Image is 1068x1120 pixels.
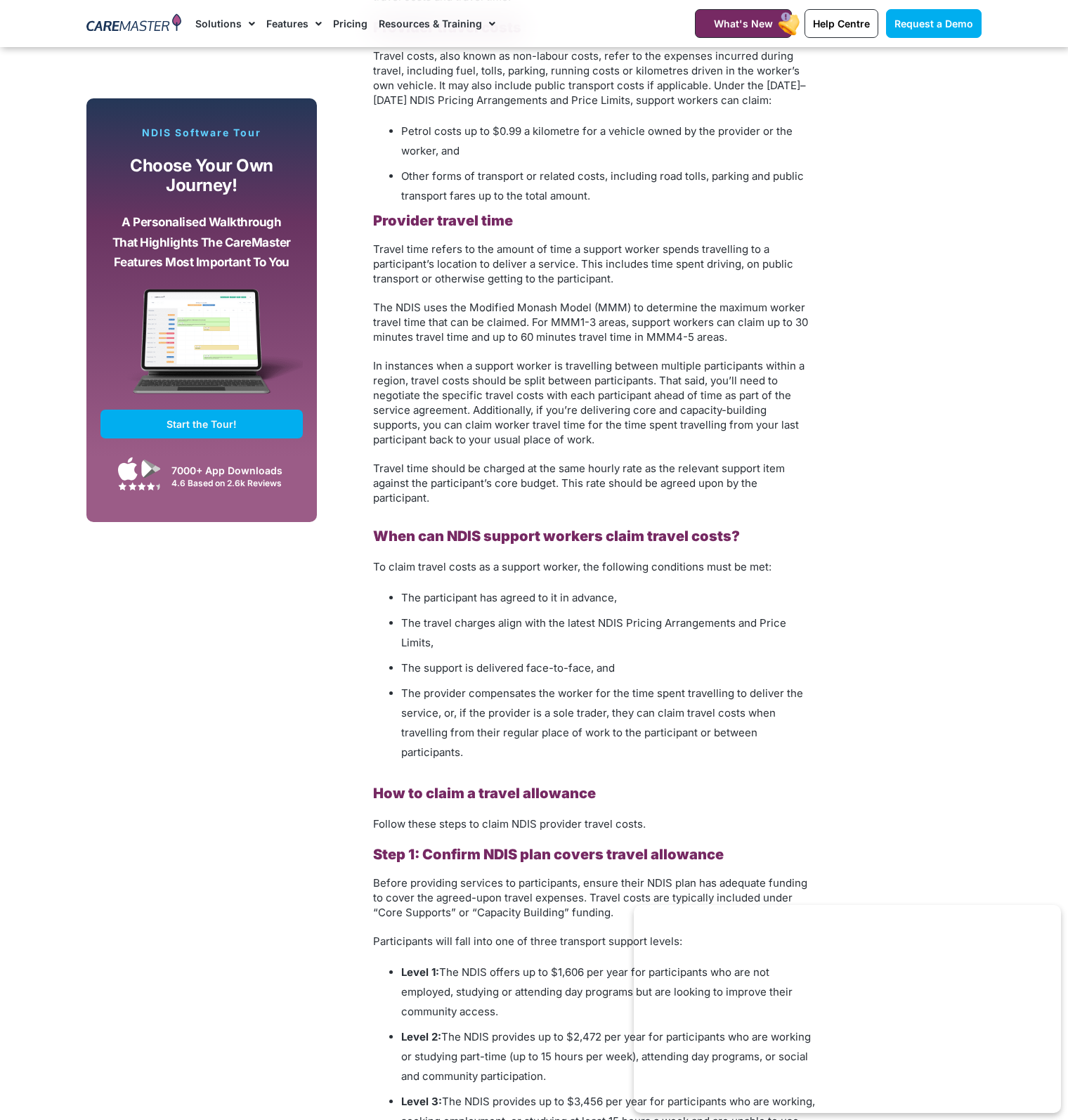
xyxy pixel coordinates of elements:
[373,817,646,831] span: Follow these steps to claim NDIS provider travel costs.
[401,1030,811,1083] span: The NDIS provides up to $2,472 per year for participants who are working or studying part-time (u...
[886,9,982,38] a: Request a Demo
[695,9,792,38] a: What's New
[118,482,160,490] img: Google Play Store App Review Stars
[118,457,138,481] img: Apple App Store Icon
[171,463,296,478] div: 7000+ App Downloads
[634,905,1061,1113] iframe: Popup CTA
[373,560,771,573] span: To claim travel costs as a support worker, the following conditions must be met:
[373,359,805,446] span: In instances when a support worker is travelling between multiple participants within a region, t...
[401,965,793,1018] span: The NDIS offers up to $1,606 per year for participants who are not employed, studying or attendin...
[373,242,793,285] span: Travel time refers to the amount of time a support worker spends travelling to a participant’s lo...
[401,124,793,157] span: Petrol costs up to $0.99 a kilometre for a vehicle owned by the provider or the worker, and
[401,169,804,202] span: Other forms of transport or related costs, including road tolls, parking and public transport far...
[373,462,785,504] span: Travel time should be charged at the same hourly rate as the relevant support item against the pa...
[111,212,292,273] p: A personalised walkthrough that highlights the CareMaster features most important to you
[373,876,807,919] span: Before providing services to participants, ensure their NDIS plan has adequate funding to cover t...
[401,686,803,759] span: The provider compensates the worker for the time spent travelling to deliver the service, or, if ...
[100,126,303,139] p: NDIS Software Tour
[373,846,724,863] b: Step 1: Confirm NDIS plan covers travel allowance
[100,410,303,438] a: Start the Tour!
[373,301,808,344] span: The NDIS uses the Modified Monash Model (MMM) to determine the maximum worker travel time that ca...
[401,591,617,604] span: The participant has agreed to it in advance,
[167,418,237,430] span: Start the Tour!
[401,965,439,979] b: Level 1:
[894,18,973,30] span: Request a Demo
[714,18,773,30] span: What's New
[401,616,786,649] span: The travel charges align with the latest NDIS Pricing Arrangements and Price Limits,
[401,1030,441,1043] b: Level 2:
[373,212,513,229] b: Provider travel time
[141,458,161,479] img: Google Play App Icon
[401,661,615,675] span: The support is delivered face-to-face, and
[805,9,878,38] a: Help Centre
[100,289,303,410] img: CareMaster Software Mockup on Screen
[813,18,870,30] span: Help Centre
[373,785,596,802] b: How to claim a travel allowance
[373,49,806,107] span: Travel costs, also known as non-labour costs, refer to the expenses incurred during travel, inclu...
[86,13,181,34] img: CareMaster Logo
[171,478,296,488] div: 4.6 Based on 2.6k Reviews
[401,1095,442,1108] b: Level 3:
[373,528,740,545] b: When can NDIS support workers claim travel costs?
[111,156,292,196] p: Choose your own journey!
[373,935,682,948] span: Participants will fall into one of three transport support levels:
